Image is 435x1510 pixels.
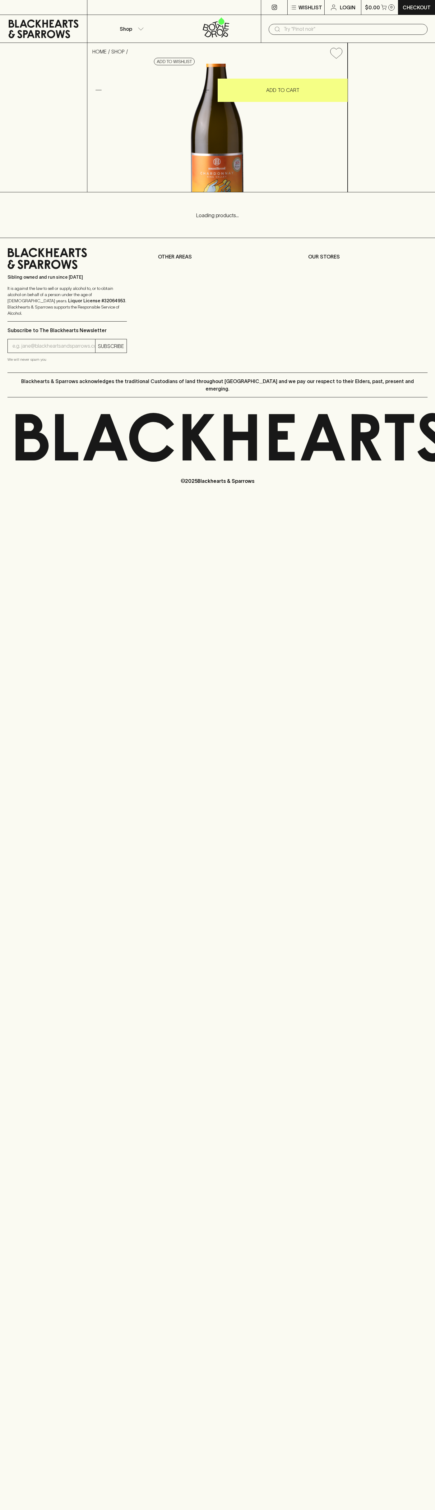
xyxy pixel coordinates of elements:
[87,64,347,192] img: 40526.png
[87,4,93,11] p: ⠀
[120,25,132,33] p: Shop
[158,253,277,260] p: OTHER AREAS
[7,285,127,316] p: It is against the law to sell or supply alcohol to, or to obtain alcohol on behalf of a person un...
[7,356,127,363] p: We will never spam you
[7,274,127,280] p: Sibling owned and run since [DATE]
[68,298,125,303] strong: Liquor License #32064953
[12,341,95,351] input: e.g. jane@blackheartsandsparrows.com.au
[308,253,428,260] p: OUR STORES
[284,24,423,34] input: Try "Pinot noir"
[154,58,195,65] button: Add to wishlist
[12,377,423,392] p: Blackhearts & Sparrows acknowledges the traditional Custodians of land throughout [GEOGRAPHIC_DAT...
[365,4,380,11] p: $0.00
[7,327,127,334] p: Subscribe to The Blackhearts Newsletter
[328,45,345,61] button: Add to wishlist
[266,86,299,94] p: ADD TO CART
[95,339,127,353] button: SUBSCRIBE
[340,4,355,11] p: Login
[98,342,124,350] p: SUBSCRIBE
[403,4,431,11] p: Checkout
[390,6,393,9] p: 0
[218,79,348,102] button: ADD TO CART
[6,212,429,219] p: Loading products...
[298,4,322,11] p: Wishlist
[92,49,107,54] a: HOME
[111,49,125,54] a: SHOP
[87,15,174,43] button: Shop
